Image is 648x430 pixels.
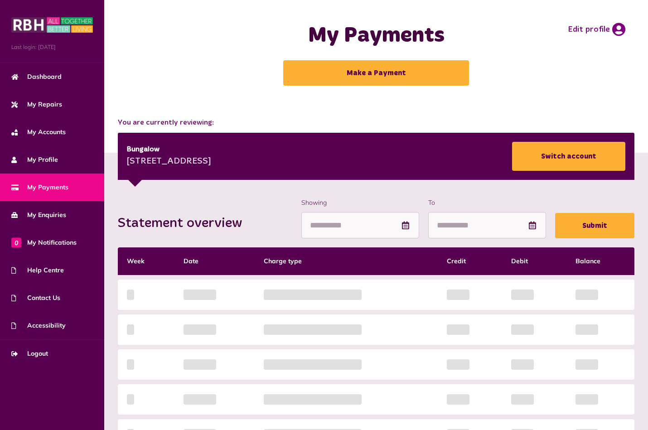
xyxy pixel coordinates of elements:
h1: My Payments [249,23,503,49]
span: 0 [11,237,21,247]
span: My Notifications [11,238,77,247]
span: You are currently reviewing: [118,117,634,128]
span: Accessibility [11,321,66,330]
span: Help Centre [11,266,64,275]
div: Bungalow [127,144,211,155]
span: Dashboard [11,72,62,82]
span: Last login: [DATE] [11,43,93,51]
span: Contact Us [11,293,60,303]
a: Switch account [512,142,625,171]
span: My Accounts [11,127,66,137]
span: Logout [11,349,48,358]
div: [STREET_ADDRESS] [127,155,211,169]
span: My Repairs [11,100,62,109]
span: My Payments [11,183,68,192]
span: My Enquiries [11,210,66,220]
a: Make a Payment [283,60,469,86]
a: Edit profile [568,23,625,36]
img: MyRBH [11,16,93,34]
span: My Profile [11,155,58,164]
